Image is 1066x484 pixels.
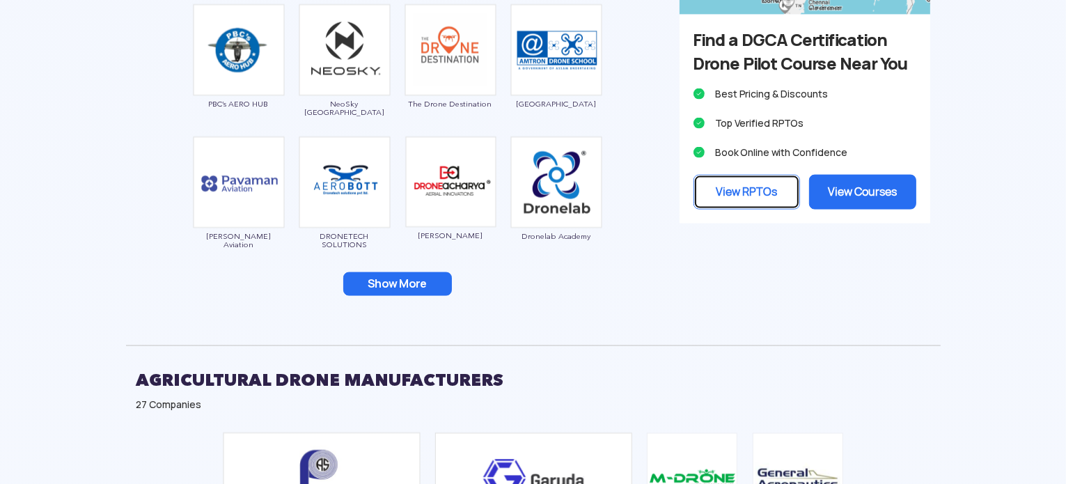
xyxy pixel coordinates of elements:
[193,4,285,96] img: ic_pbc.png
[405,231,496,240] span: [PERSON_NAME]
[693,175,801,210] a: View RPTOs
[510,43,602,108] a: [GEOGRAPHIC_DATA]
[299,136,391,228] img: bg_droneteech.png
[405,100,496,108] span: The Drone Destination
[193,232,285,249] span: [PERSON_NAME] Aviation
[693,143,916,162] li: Book Online with Confidence
[809,175,916,210] a: View Courses
[693,114,916,133] li: Top Verified RPTOs
[693,84,916,104] li: Best Pricing & Discounts
[405,4,496,96] img: ic_dronedestination.png
[193,136,285,228] img: ic_pavaman.png
[405,136,496,228] img: ic_dronacharyaaerial.png
[343,272,452,296] button: Show More
[510,4,602,96] img: ic_amtron.png
[405,175,496,240] a: [PERSON_NAME]
[299,232,391,249] span: DRONETECH SOLUTIONS
[405,43,496,108] a: The Drone Destination
[193,175,285,249] a: [PERSON_NAME] Aviation
[136,363,930,398] h2: AGRICULTURAL DRONE MANUFACTURERS
[299,100,391,116] span: NeoSky [GEOGRAPHIC_DATA]
[299,175,391,249] a: DRONETECH SOLUTIONS
[510,100,602,108] span: [GEOGRAPHIC_DATA]
[510,232,602,240] span: Dronelab Academy
[299,4,391,96] img: img_neosky.png
[510,175,602,240] a: Dronelab Academy
[510,136,602,228] img: ic_dronelab_new.png
[693,29,916,76] h3: Find a DGCA Certification Drone Pilot Course Near You
[299,43,391,116] a: NeoSky [GEOGRAPHIC_DATA]
[193,100,285,108] span: PBC’s AERO HUB
[193,43,285,108] a: PBC’s AERO HUB
[136,398,930,412] div: 27 Companies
